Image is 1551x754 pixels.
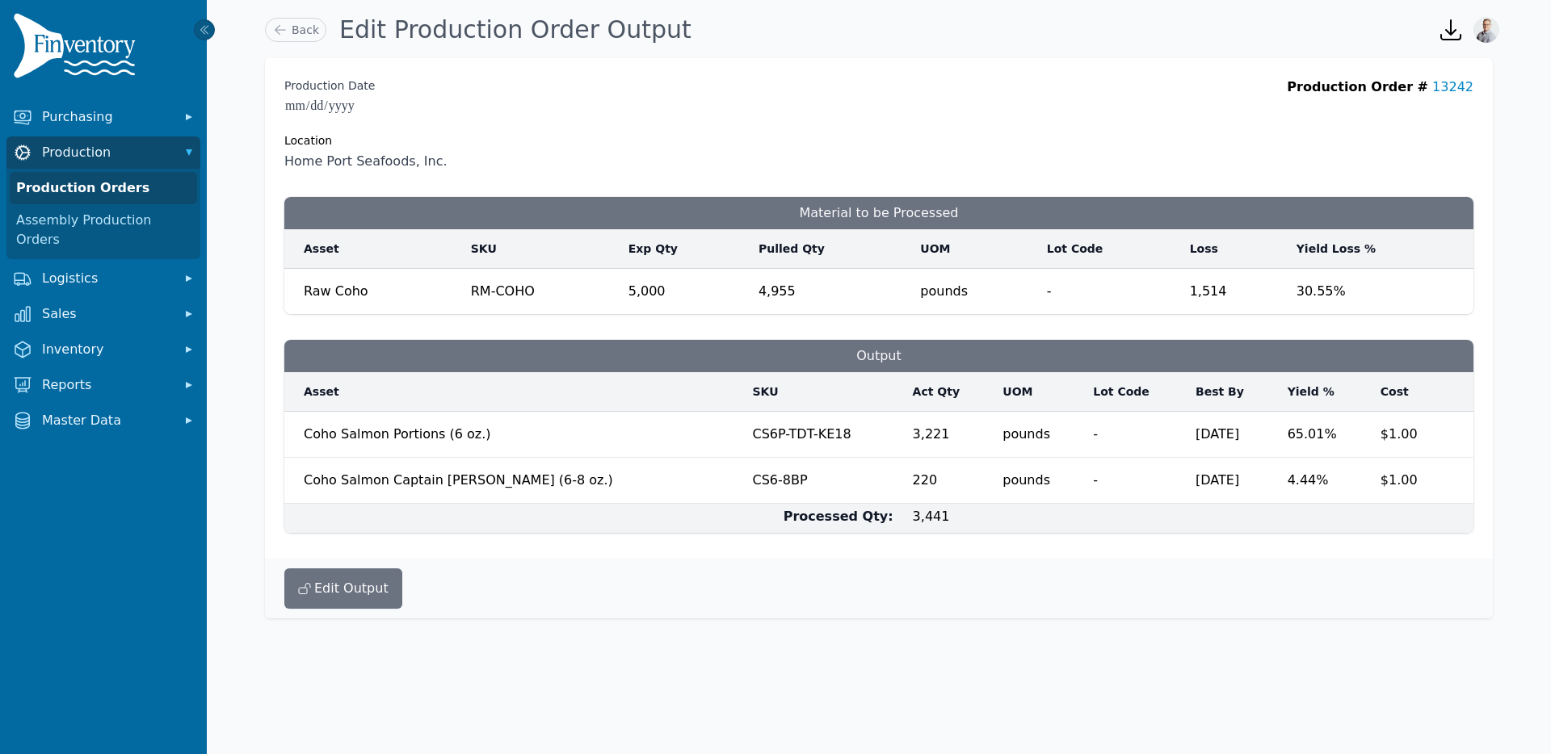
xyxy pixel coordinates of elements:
[1371,372,1448,412] th: Cost
[1047,275,1171,301] span: -
[42,340,171,359] span: Inventory
[6,333,200,366] button: Inventory
[42,269,171,288] span: Logistics
[265,18,326,42] a: Back
[1316,472,1328,488] span: %
[1278,412,1371,458] td: 65.01
[1093,415,1176,444] span: -
[903,372,994,412] th: Act Qty
[1093,461,1176,490] span: -
[461,269,619,315] td: RM-COHO
[742,412,902,458] td: CS6P-TDT-KE18
[1037,229,1180,269] th: Lot Code
[1180,269,1287,315] td: 1,514
[284,372,742,412] th: Asset
[1287,79,1428,94] span: Production Order #
[304,418,733,444] span: Coho Salmon Portions (6 oz.)
[1083,372,1186,412] th: Lot Code
[6,101,200,133] button: Purchasing
[284,132,448,149] div: Location
[1278,372,1371,412] th: Yield %
[461,229,619,269] th: SKU
[1473,17,1499,43] img: Joshua Benton
[1196,415,1268,444] span: [DATE]
[6,404,200,437] button: Master Data
[304,464,733,490] span: Coho Salmon Captain [PERSON_NAME] (6-8 oz.)
[284,229,461,269] th: Asset
[42,375,171,395] span: Reports
[284,504,903,534] td: Processed Qty:
[42,411,171,430] span: Master Data
[10,172,197,204] a: Production Orders
[1287,229,1473,269] th: Yield Loss %
[42,304,171,324] span: Sales
[913,415,984,444] span: 3,221
[742,372,902,412] th: SKU
[910,229,1036,269] th: UOM
[1196,461,1268,490] span: [DATE]
[759,272,901,301] span: 4,955
[913,509,950,524] span: 3,441
[284,197,1473,229] h3: Material to be Processed
[284,568,402,609] button: Edit Output
[13,13,142,85] img: Finventory
[304,283,368,299] span: Raw Coho
[284,152,448,171] span: Home Port Seafoods, Inc.
[6,136,200,169] button: Production
[6,298,200,330] button: Sales
[1186,372,1278,412] th: Best By
[42,107,171,127] span: Purchasing
[1278,458,1371,504] td: 4.44
[6,369,200,401] button: Reports
[920,272,1027,301] span: pounds
[1381,418,1438,444] span: $1.00
[993,372,1083,412] th: UOM
[1334,283,1346,299] span: %
[1324,426,1336,442] span: %
[619,229,749,269] th: Exp Qty
[1002,461,1074,490] span: pounds
[6,262,200,295] button: Logistics
[913,461,984,490] span: 220
[742,458,902,504] td: CS6-8BP
[1381,464,1438,490] span: $1.00
[10,204,197,256] a: Assembly Production Orders
[339,15,691,44] h1: Edit Production Order Output
[749,229,910,269] th: Pulled Qty
[1180,229,1287,269] th: Loss
[284,340,1473,372] h3: Output
[1002,415,1074,444] span: pounds
[42,143,171,162] span: Production
[619,269,749,315] td: 5,000
[1432,79,1473,94] a: 13242
[1287,269,1473,315] td: 30.55
[284,77,375,94] label: Production Date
